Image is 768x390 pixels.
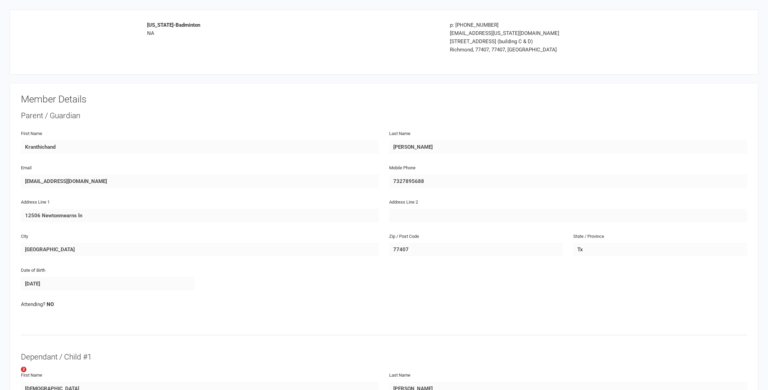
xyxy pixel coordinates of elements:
[21,267,45,274] label: Date of Birth
[450,29,682,37] div: [EMAIL_ADDRESS][US_STATE][DOMAIN_NAME]
[21,164,32,172] label: Email
[21,94,747,105] h3: Member Details
[147,22,200,28] strong: [US_STATE]-Badminton
[21,372,42,379] label: First Name
[389,199,418,206] label: Address Line 2
[47,301,54,307] strong: NO
[21,199,50,206] label: Address Line 1
[147,21,440,37] div: NA
[450,46,682,54] div: Richmond, 77407, 77407, [GEOGRAPHIC_DATA]
[450,21,682,29] div: p: [PHONE_NUMBER]
[450,37,682,46] div: [STREET_ADDRESS] (building C & D)
[389,164,416,172] label: Mobile Phone
[21,130,42,137] label: First Name
[389,130,410,137] label: Last Name
[573,233,604,240] label: State / Province
[21,352,747,363] div: Dependant / Child #1
[21,233,28,240] label: City
[21,110,747,121] div: Parent / Guardian
[389,233,419,240] label: Zip / Post Code
[389,372,410,379] label: Last Name
[7,367,23,383] iframe: Intercom live chat
[21,367,26,372] span: 2
[21,301,45,307] span: Attending?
